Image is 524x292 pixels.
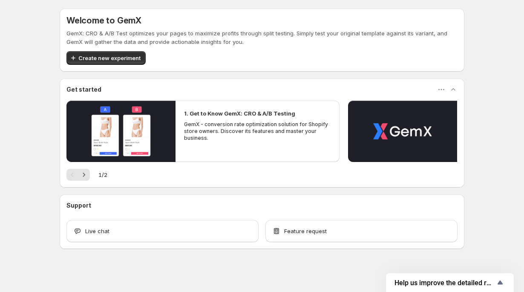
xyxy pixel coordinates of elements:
[394,279,495,287] span: Help us improve the detailed report for A/B campaigns
[66,29,458,46] p: GemX: CRO & A/B Test optimizes your pages to maximize profits through split testing. Simply test ...
[85,227,109,235] span: Live chat
[184,109,295,118] h2: 1. Get to Know GemX: CRO & A/B Testing
[78,169,90,181] button: Next
[66,201,91,210] h3: Support
[394,278,505,288] button: Show survey - Help us improve the detailed report for A/B campaigns
[66,101,176,162] button: Play video
[66,85,101,94] h3: Get started
[284,227,327,235] span: Feature request
[66,15,141,26] h5: Welcome to GemX
[66,51,146,65] button: Create new experiment
[184,121,331,142] p: GemX - conversion rate optimization solution for Shopify store owners. Discover its features and ...
[98,171,107,179] span: 1 / 2
[66,169,90,181] nav: Pagination
[78,54,141,62] span: Create new experiment
[348,101,457,162] button: Play video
